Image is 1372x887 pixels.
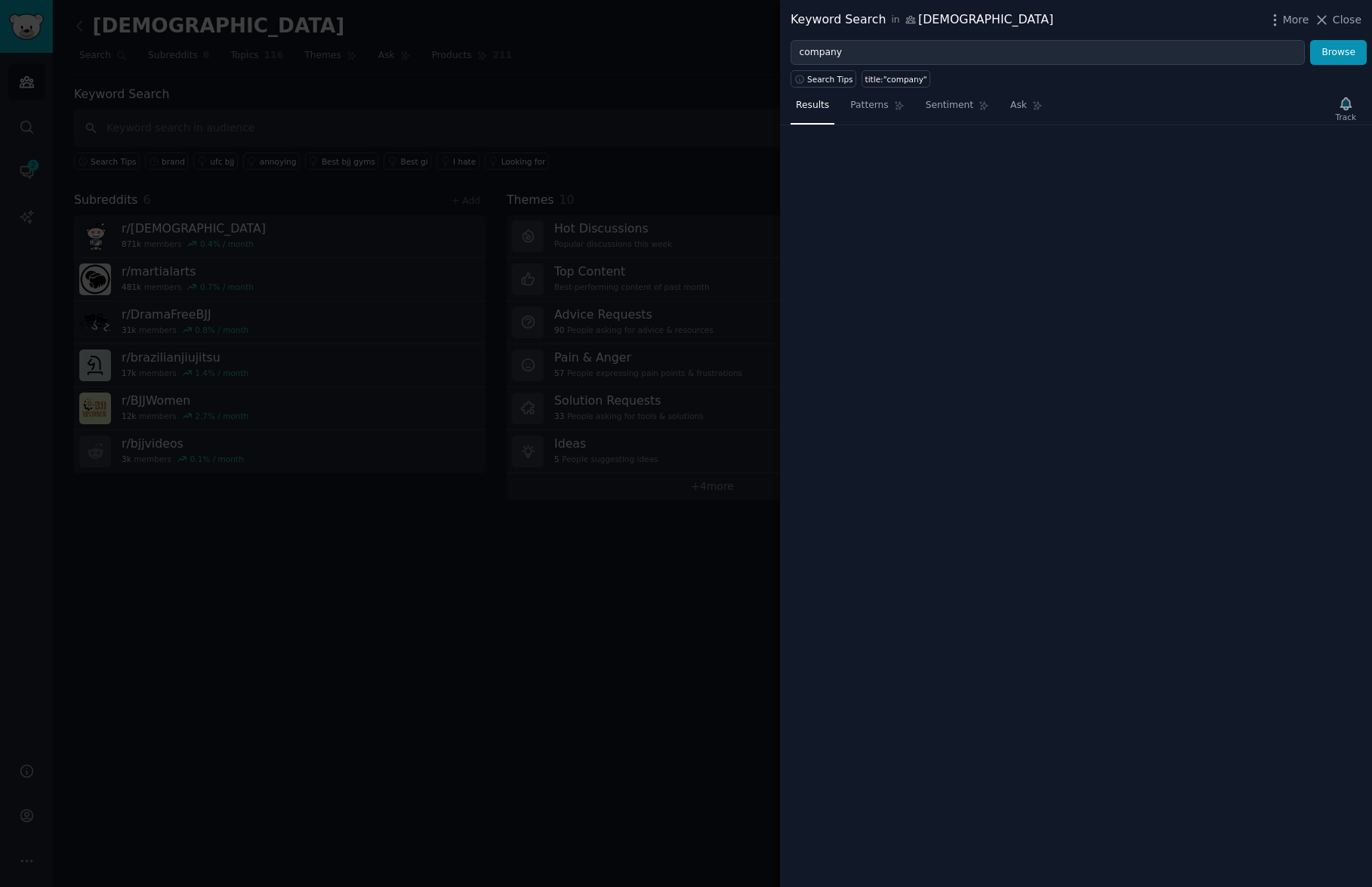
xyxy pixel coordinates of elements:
button: Browse [1310,40,1367,66]
a: Patterns [845,94,909,125]
a: Ask [1005,94,1048,125]
span: Patterns [850,99,888,112]
input: Try a keyword related to your business [791,40,1305,66]
button: More [1267,12,1309,28]
span: Close [1333,12,1361,28]
span: in [891,14,899,27]
a: title:"company" [862,70,930,88]
span: More [1283,12,1309,28]
div: title:"company" [865,74,927,85]
a: Sentiment [920,94,994,125]
span: Search Tips [807,74,853,85]
a: Results [791,94,834,125]
div: Keyword Search [DEMOGRAPHIC_DATA] [791,11,1053,29]
span: Ask [1010,99,1027,112]
span: Results [796,99,829,112]
button: Close [1314,12,1361,28]
button: Search Tips [791,70,856,88]
span: Sentiment [926,99,973,112]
